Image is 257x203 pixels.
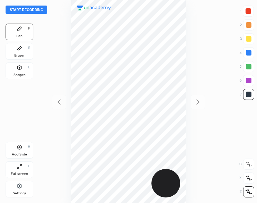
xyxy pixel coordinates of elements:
[28,66,30,69] div: L
[240,89,254,100] div: 7
[240,19,254,31] div: 2
[239,172,254,184] div: X
[77,6,111,11] img: logo.38c385cc.svg
[14,54,25,57] div: Eraser
[12,153,27,156] div: Add Slide
[28,27,30,30] div: P
[240,186,254,197] div: Z
[240,6,254,17] div: 1
[240,61,254,72] div: 5
[28,145,30,149] div: H
[240,33,254,44] div: 3
[6,6,47,14] button: Start recording
[240,47,254,58] div: 4
[16,34,23,38] div: Pen
[14,73,25,77] div: Shapes
[11,172,28,176] div: Full screen
[28,164,30,168] div: F
[28,46,30,50] div: E
[13,192,26,195] div: Settings
[239,159,254,170] div: C
[240,75,254,86] div: 6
